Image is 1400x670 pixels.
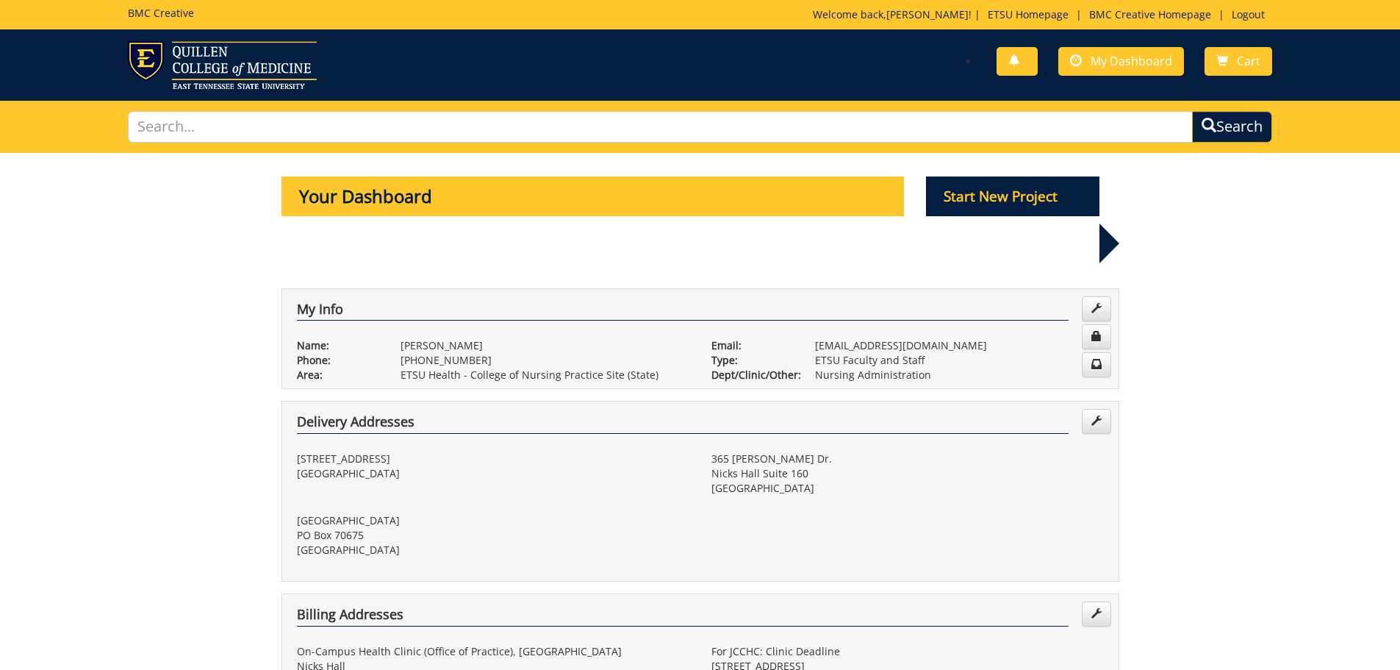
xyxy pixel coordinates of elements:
[297,353,378,368] p: Phone:
[128,41,317,89] img: ETSU logo
[711,338,793,353] p: Email:
[1082,602,1111,627] a: Edit Addresses
[1224,7,1272,21] a: Logout
[1058,47,1184,76] a: My Dashboard
[1082,324,1111,349] a: Change Password
[297,415,1069,434] h4: Delivery Addresses
[297,543,689,557] p: [GEOGRAPHIC_DATA]
[281,177,905,216] p: Your Dashboard
[815,368,1104,382] p: Nursing Administration
[297,607,1069,627] h4: Billing Addresses
[297,368,378,382] p: Area:
[297,644,689,659] p: On-Campus Health Clinic (Office of Practice), [GEOGRAPHIC_DATA]
[1091,53,1172,69] span: My Dashboard
[1082,409,1111,434] a: Edit Addresses
[711,353,793,368] p: Type:
[401,353,689,368] p: [PHONE_NUMBER]
[926,190,1099,204] a: Start New Project
[980,7,1076,21] a: ETSU Homepage
[128,7,194,18] h5: BMC Creative
[297,302,1069,321] h4: My Info
[1237,53,1260,69] span: Cart
[711,452,1104,466] p: 365 [PERSON_NAME] Dr.
[297,528,689,543] p: PO Box 70675
[815,353,1104,368] p: ETSU Faculty and Staff
[297,338,378,353] p: Name:
[711,644,1104,659] p: For JCCHC: Clinic Deadline
[401,368,689,382] p: ETSU Health - College of Nursing Practice Site (State)
[297,466,689,481] p: [GEOGRAPHIC_DATA]
[1082,7,1218,21] a: BMC Creative Homepage
[711,368,793,382] p: Dept/Clinic/Other:
[926,177,1099,216] p: Start New Project
[711,481,1104,496] p: [GEOGRAPHIC_DATA]
[1082,296,1111,321] a: Edit Info
[1082,352,1111,377] a: Change Communication Preferences
[1205,47,1272,76] a: Cart
[128,111,1193,143] input: Search...
[297,452,689,466] p: [STREET_ADDRESS]
[1192,111,1272,143] button: Search
[815,338,1104,353] p: [EMAIL_ADDRESS][DOMAIN_NAME]
[813,7,1272,22] p: Welcome back, ! | | |
[297,513,689,528] p: [GEOGRAPHIC_DATA]
[886,7,969,21] a: [PERSON_NAME]
[711,466,1104,481] p: Nicks Hall Suite 160
[401,338,689,353] p: [PERSON_NAME]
